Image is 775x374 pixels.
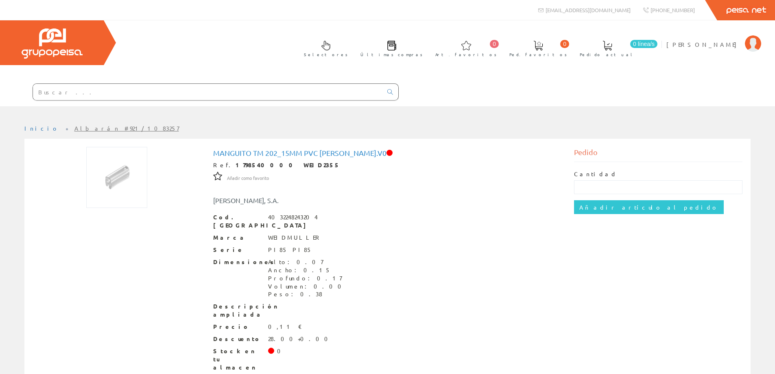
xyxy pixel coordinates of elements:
div: Profundo: 0.17 [268,274,346,282]
span: Añadir como favorito [227,175,269,182]
div: 0,11 € [268,323,302,331]
span: Descripción ampliada [213,302,262,319]
label: Cantidad [574,170,617,178]
span: Últimas compras [360,50,423,59]
a: Albarán #921/1083257 [74,125,179,132]
span: Art. favoritos [435,50,497,59]
span: Ped. favoritos [509,50,567,59]
span: 0 [560,40,569,48]
span: Selectores [304,50,348,59]
div: 4032248243204 [268,213,318,221]
div: Pedido [574,147,742,162]
div: Volumen: 0.00 [268,282,346,291]
span: [EMAIL_ADDRESS][DOMAIN_NAME] [546,7,631,13]
span: Dimensiones [213,258,262,266]
div: Peso: 0.38 [268,290,346,298]
span: 0 línea/s [630,40,657,48]
a: Inicio [24,125,59,132]
input: Añadir artículo al pedido [574,200,724,214]
img: Foto artículo Manguito Tm 202_15mm Pvc Plott.v0 (150x150) [86,147,147,208]
a: Añadir como favorito [227,174,269,181]
span: Cod. [GEOGRAPHIC_DATA] [213,213,262,230]
a: Selectores [296,34,352,62]
div: [PERSON_NAME], S.A. [207,196,418,205]
div: 0 [277,347,286,355]
img: Grupo Peisa [22,28,83,59]
a: Últimas compras [352,34,427,62]
a: [PERSON_NAME] [666,34,761,42]
div: Ref. [213,161,562,169]
span: Marca [213,234,262,242]
span: Serie [213,246,262,254]
div: WEIDMULLER [268,234,322,242]
div: PI85 PI85 [268,246,312,254]
strong: 1798540000 WEID2355 [236,161,340,168]
span: [PERSON_NAME] [666,40,741,48]
input: Buscar ... [33,84,382,100]
span: Pedido actual [580,50,635,59]
span: 0 [490,40,499,48]
div: Alto: 0.07 [268,258,346,266]
h1: Manguito Tm 202_15mm Pvc [PERSON_NAME].v0 [213,149,562,157]
div: 28.00+0.00 [268,335,333,343]
span: Descuento [213,335,262,343]
span: Stock en tu almacen [213,347,262,372]
span: Precio [213,323,262,331]
span: [PHONE_NUMBER] [651,7,695,13]
div: Ancho: 0.15 [268,266,346,274]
